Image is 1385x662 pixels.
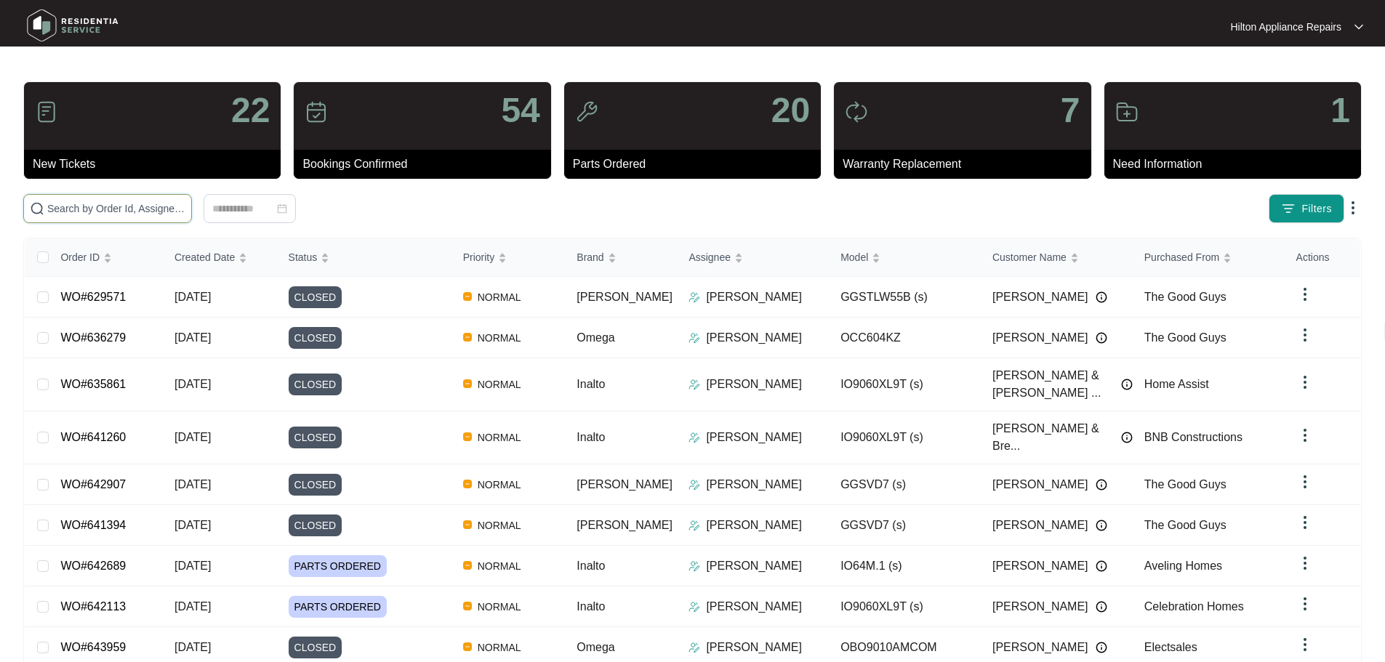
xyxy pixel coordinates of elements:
p: 22 [231,93,270,128]
span: [PERSON_NAME] [992,517,1088,534]
span: Purchased From [1144,249,1219,265]
th: Actions [1285,238,1360,277]
img: icon [1115,100,1139,124]
img: Info icon [1096,291,1107,303]
th: Purchased From [1133,238,1285,277]
img: Assigner Icon [689,520,700,531]
img: Vercel Logo [463,480,472,488]
span: NORMAL [472,476,527,493]
p: [PERSON_NAME] [706,476,802,493]
a: WO#643959 [60,641,126,653]
th: Customer Name [981,238,1133,277]
th: Created Date [163,238,277,277]
a: WO#642113 [60,600,126,613]
img: Assigner Icon [689,291,700,303]
span: Created Date [174,249,235,265]
span: Inalto [577,600,605,613]
img: Assigner Icon [689,332,700,344]
img: Assigner Icon [689,642,700,653]
img: Vercel Logo [463,379,472,388]
span: NORMAL [472,288,527,306]
p: [PERSON_NAME] [706,329,802,347]
span: [DATE] [174,431,211,443]
td: IO9060XL9T (s) [829,411,981,464]
img: dropdown arrow [1296,595,1314,613]
span: PARTS ORDERED [289,555,387,577]
span: [DATE] [174,600,211,613]
span: NORMAL [472,329,527,347]
p: 20 [771,93,810,128]
span: The Good Guys [1144,291,1227,303]
p: 7 [1061,93,1080,128]
img: dropdown arrow [1354,23,1363,31]
span: [DATE] [174,641,211,653]
p: Need Information [1113,156,1361,173]
th: Order ID [49,238,163,277]
img: search-icon [30,201,44,216]
img: Assigner Icon [689,432,700,443]
span: CLOSED [289,327,342,349]
p: [PERSON_NAME] [706,376,802,393]
span: Status [289,249,318,265]
span: Filters [1301,201,1332,217]
td: IO64M.1 (s) [829,546,981,586]
img: Info icon [1096,479,1107,491]
span: NORMAL [472,598,527,615]
span: The Good Guys [1144,331,1227,344]
img: Assigner Icon [689,601,700,613]
span: Brand [577,249,603,265]
img: filter icon [1281,201,1296,216]
img: icon [35,100,58,124]
span: NORMAL [472,376,527,393]
span: NORMAL [472,517,527,534]
img: Vercel Logo [463,333,472,342]
img: Info icon [1096,332,1107,344]
span: Priority [463,249,495,265]
img: dropdown arrow [1296,286,1314,303]
img: Info icon [1096,642,1107,653]
p: [PERSON_NAME] [706,288,802,306]
a: WO#642907 [60,478,126,491]
span: Electsales [1144,641,1197,653]
span: Inalto [577,378,605,390]
span: [PERSON_NAME] [577,478,673,491]
td: IO9060XL9T (s) [829,358,981,411]
span: Inalto [577,560,605,572]
span: [PERSON_NAME] [992,476,1088,493]
img: icon [845,100,868,124]
img: Info icon [1121,379,1133,390]
td: GGSTLW55B (s) [829,277,981,318]
img: dropdown arrow [1296,554,1314,572]
p: 1 [1330,93,1350,128]
span: NORMAL [472,557,527,575]
th: Brand [565,238,677,277]
span: The Good Guys [1144,519,1227,531]
img: Vercel Logo [463,520,472,529]
span: [PERSON_NAME] [992,288,1088,306]
span: The Good Guys [1144,478,1227,491]
span: CLOSED [289,637,342,658]
span: NORMAL [472,429,527,446]
span: NORMAL [472,639,527,656]
img: Assigner Icon [689,560,700,572]
span: [DATE] [174,291,211,303]
span: Aveling Homes [1144,560,1222,572]
span: Omega [577,641,614,653]
th: Assignee [677,238,829,277]
span: [DATE] [174,560,211,572]
img: Vercel Logo [463,292,472,301]
img: dropdown arrow [1296,427,1314,444]
span: Customer Name [992,249,1067,265]
img: Vercel Logo [463,561,472,570]
img: icon [575,100,598,124]
img: Assigner Icon [689,379,700,390]
p: [PERSON_NAME] [706,429,802,446]
img: Vercel Logo [463,432,472,441]
span: [DATE] [174,519,211,531]
input: Search by Order Id, Assignee Name, Customer Name, Brand and Model [47,201,185,217]
span: Assignee [689,249,731,265]
span: [DATE] [174,478,211,491]
img: Vercel Logo [463,602,472,610]
span: Celebration Homes [1144,600,1244,613]
span: [DATE] [174,378,211,390]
